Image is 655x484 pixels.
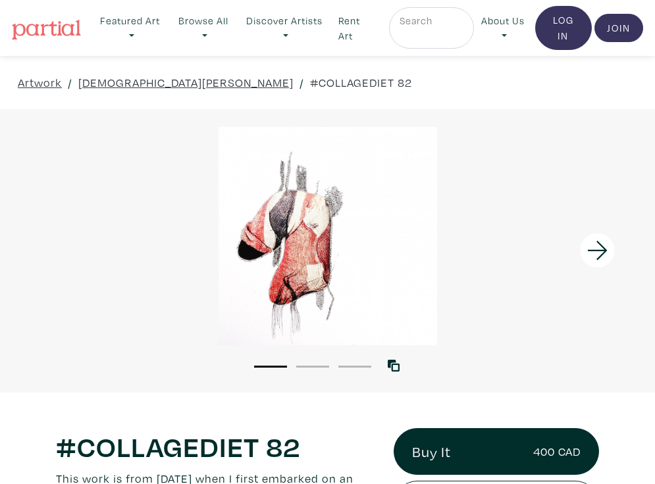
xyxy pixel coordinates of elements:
a: Log In [535,6,591,50]
a: Browse All [170,7,236,49]
a: Featured Art [93,7,168,49]
a: Rent Art [332,7,380,49]
a: Discover Artists [239,7,329,49]
a: Join [594,14,643,43]
button: 1 of 3 [254,366,287,368]
button: 3 of 3 [338,366,371,368]
input: Search [398,12,464,29]
a: #COLLAGEDIET 82 [310,74,412,91]
a: Artwork [18,74,62,91]
small: 400 CAD [533,443,581,460]
a: [DEMOGRAPHIC_DATA][PERSON_NAME] [78,74,294,91]
span: / [300,74,304,91]
span: / [68,74,72,91]
h1: #COLLAGEDIET 82 [56,428,374,464]
button: 2 of 3 [296,366,329,368]
a: Buy It400 CAD [394,428,599,475]
a: About Us [474,7,533,49]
